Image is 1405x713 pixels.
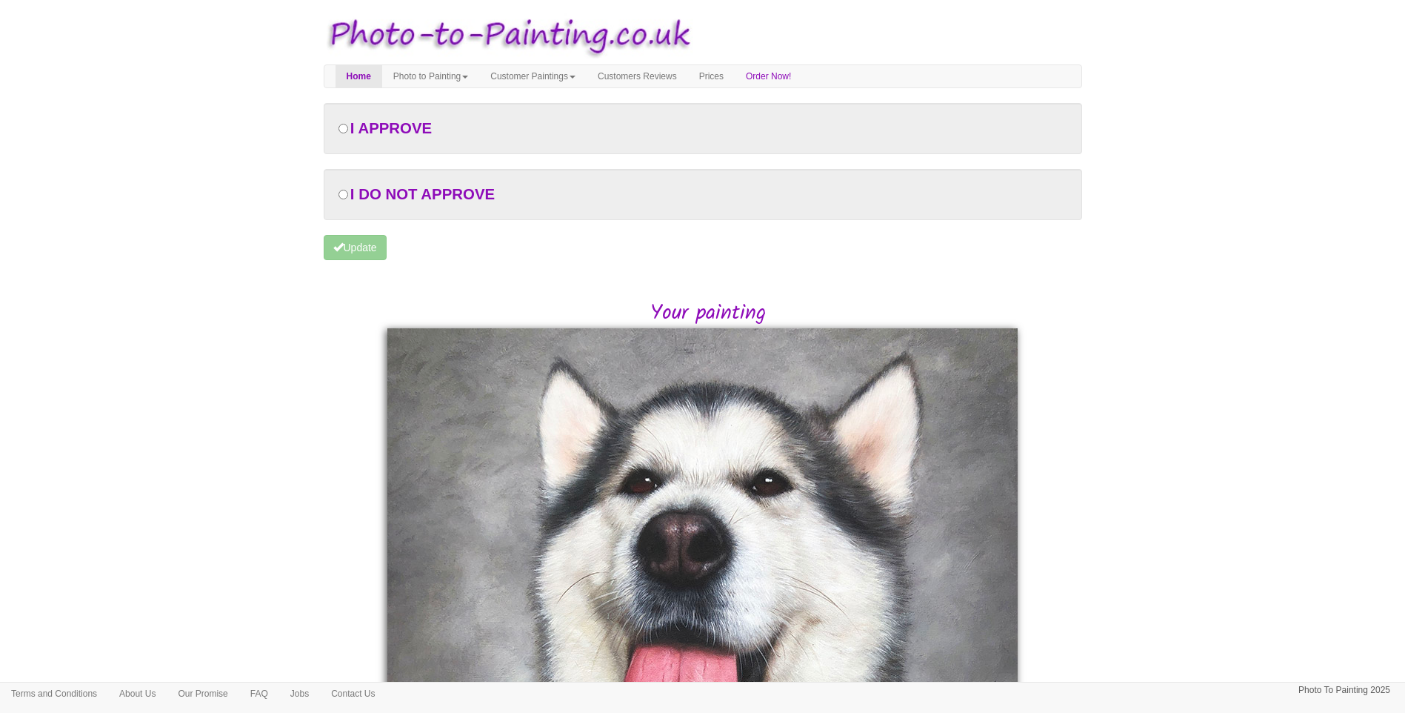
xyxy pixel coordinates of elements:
a: FAQ [239,683,279,705]
a: Home [336,65,382,87]
span: I APPROVE [350,120,432,136]
a: Jobs [279,683,320,705]
a: Customer Paintings [479,65,587,87]
a: Our Promise [167,683,238,705]
a: Photo to Painting [382,65,479,87]
a: Prices [688,65,735,87]
h2: Your painting [335,302,1082,325]
img: Photo to Painting [316,7,695,64]
a: About Us [108,683,167,705]
a: Contact Us [320,683,386,705]
a: Order Now! [735,65,802,87]
a: Customers Reviews [587,65,688,87]
span: I DO NOT APPROVE [350,186,495,202]
p: Photo To Painting 2025 [1298,683,1390,698]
